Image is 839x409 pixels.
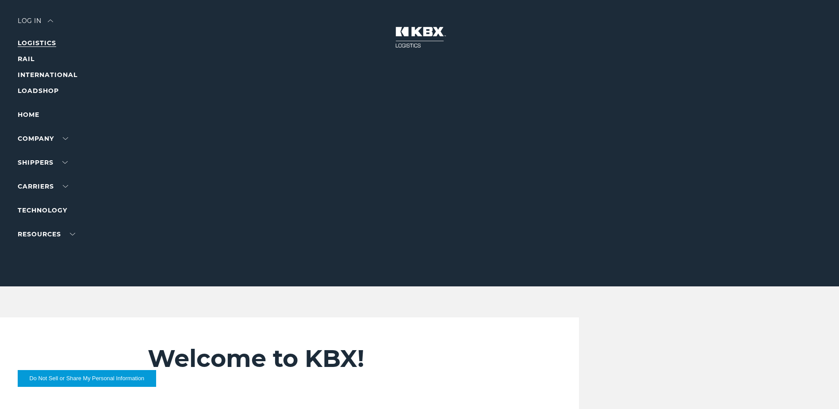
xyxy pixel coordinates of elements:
a: INTERNATIONAL [18,71,77,79]
button: Do Not Sell or Share My Personal Information [18,370,156,387]
a: RAIL [18,55,34,63]
iframe: Chat Widget [795,367,839,409]
a: Technology [18,206,67,214]
a: Home [18,111,39,119]
a: Carriers [18,182,68,190]
a: LOGISTICS [18,39,56,47]
h2: Welcome to KBX! [148,344,525,373]
img: kbx logo [387,18,453,57]
a: LOADSHOP [18,87,59,95]
a: Company [18,135,68,143]
img: arrow [48,19,53,22]
a: SHIPPERS [18,158,68,166]
div: Log in [18,18,53,31]
a: RESOURCES [18,230,75,238]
